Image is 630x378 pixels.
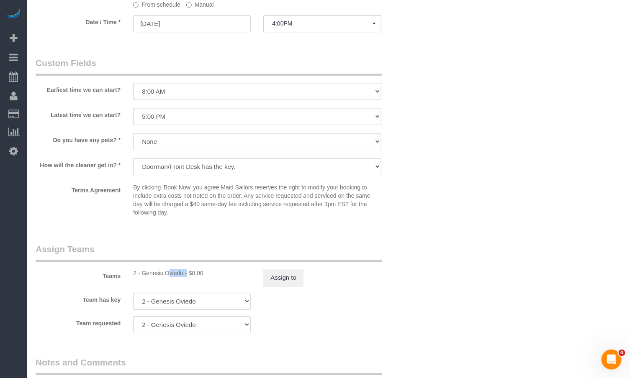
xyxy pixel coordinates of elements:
button: Assign to [263,269,303,286]
legend: Notes and Comments [36,356,382,375]
label: Latest time we can start? [29,108,127,119]
img: Automaid Logo [5,8,22,20]
span: 4 [619,350,625,356]
span: 4:00PM [272,20,372,27]
label: Date / Time * [29,15,127,26]
label: How will the cleaner get in? * [29,158,127,169]
label: Team has key [29,293,127,304]
input: MM/DD/YYYY [133,15,251,32]
p: By clicking 'Book Now' you agree Maid Sailors reserves the right to modify your booking to includ... [133,183,381,217]
label: Earliest time we can start? [29,83,127,94]
iframe: Intercom live chat [602,350,622,370]
label: Team requested [29,316,127,327]
legend: Assign Teams [36,243,382,262]
input: Manual [186,2,192,8]
label: Terms Agreement [29,183,127,194]
label: Teams [29,269,127,280]
input: From schedule [133,2,139,8]
legend: Custom Fields [36,57,382,76]
button: 4:00PM [263,15,381,32]
label: Do you have any pets? * [29,133,127,144]
div: 0 hours x $17.00/hour [133,269,251,277]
